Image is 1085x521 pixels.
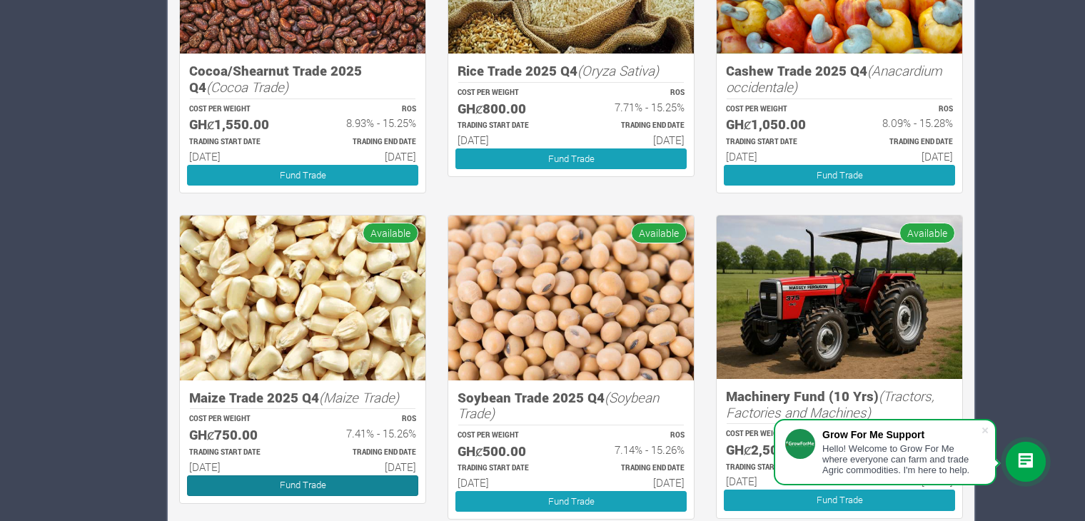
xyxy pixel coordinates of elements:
h6: 7.41% - 15.26% [316,427,416,440]
h6: [DATE] [584,133,685,146]
p: Estimated Trading Start Date [189,137,290,148]
h5: GHȼ2,500.00 [726,442,827,458]
h6: [DATE] [726,475,827,487]
h6: [DATE] [316,460,416,473]
a: Fund Trade [455,148,687,169]
h5: GHȼ750.00 [189,427,290,443]
p: Estimated Trading End Date [852,137,953,148]
h6: [DATE] [316,150,416,163]
i: (Cocoa Trade) [206,78,288,96]
p: Estimated Trading Start Date [458,121,558,131]
p: COST PER WEIGHT [726,429,827,440]
img: growforme image [717,216,962,379]
p: COST PER WEIGHT [458,88,558,98]
p: Estimated Trading End Date [584,463,685,474]
a: Fund Trade [724,490,955,510]
h5: Rice Trade 2025 Q4 [458,63,685,79]
p: Estimated Trading Start Date [726,462,827,473]
p: COST PER WEIGHT [726,104,827,115]
i: (Anacardium occidentale) [726,61,942,96]
div: Grow For Me Support [822,429,981,440]
h6: [DATE] [458,476,558,489]
p: Estimated Trading Start Date [726,137,827,148]
h5: GHȼ800.00 [458,101,558,117]
h5: GHȼ1,550.00 [189,116,290,133]
h6: [DATE] [458,133,558,146]
p: COST PER WEIGHT [458,430,558,441]
h5: Cashew Trade 2025 Q4 [726,63,953,95]
p: ROS [316,414,416,425]
h6: [DATE] [189,150,290,163]
h6: [DATE] [584,476,685,489]
h6: [DATE] [189,460,290,473]
h5: Cocoa/Shearnut Trade 2025 Q4 [189,63,416,95]
a: Fund Trade [187,165,418,186]
h6: 8.93% - 15.25% [316,116,416,129]
i: (Tractors, Factories and Machines) [726,387,934,421]
span: Available [631,223,687,243]
a: Fund Trade [187,475,418,496]
p: COST PER WEIGHT [189,414,290,425]
p: Estimated Trading End Date [584,121,685,131]
h6: [DATE] [726,150,827,163]
p: Estimated Trading Start Date [189,447,290,458]
p: COST PER WEIGHT [189,104,290,115]
p: Estimated Trading End Date [316,447,416,458]
p: ROS [584,430,685,441]
h6: 7.14% - 15.26% [584,443,685,456]
a: Fund Trade [724,165,955,186]
i: (Soybean Trade) [458,388,659,423]
h5: Soybean Trade 2025 Q4 [458,390,685,422]
a: Fund Trade [455,491,687,512]
h6: 8.09% - 15.28% [852,116,953,129]
h5: Machinery Fund (10 Yrs) [726,388,953,420]
p: Estimated Trading Start Date [458,463,558,474]
span: Available [363,223,418,243]
h5: GHȼ1,050.00 [726,116,827,133]
p: ROS [852,104,953,115]
p: ROS [584,88,685,98]
p: ROS [316,104,416,115]
div: Hello! Welcome to Grow For Me where everyone can farm and trade Agric commodities. I'm here to help. [822,443,981,475]
h6: 7.71% - 15.25% [584,101,685,113]
i: (Maize Trade) [319,388,399,406]
h5: Maize Trade 2025 Q4 [189,390,416,406]
img: growforme image [180,216,425,380]
h6: [DATE] [852,150,953,163]
img: growforme image [448,216,694,380]
i: (Oryza Sativa) [577,61,659,79]
p: Estimated Trading End Date [316,137,416,148]
h5: GHȼ500.00 [458,443,558,460]
span: Available [899,223,955,243]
